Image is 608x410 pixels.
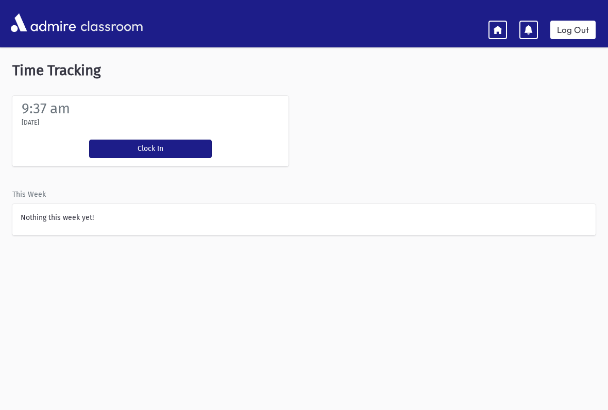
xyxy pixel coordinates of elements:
[550,21,596,39] a: Log Out
[8,11,78,35] img: AdmirePro
[12,189,46,200] label: This Week
[22,118,39,127] label: [DATE]
[89,140,212,158] button: Clock In
[78,9,143,37] span: classroom
[22,100,70,117] label: 9:37 am
[21,212,94,223] label: Nothing this week yet!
